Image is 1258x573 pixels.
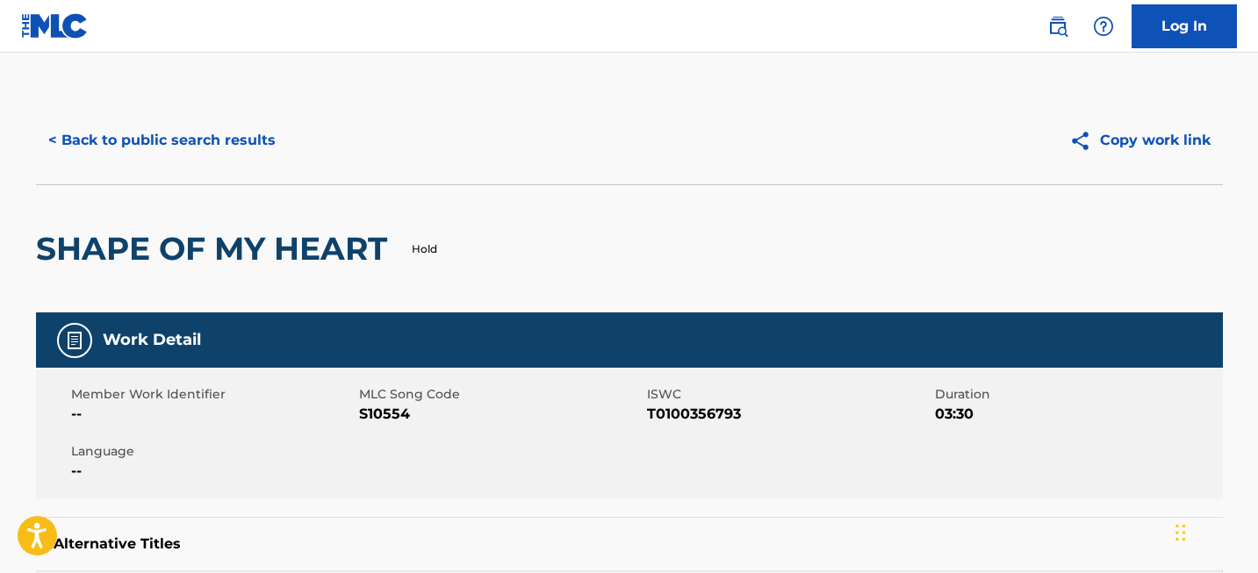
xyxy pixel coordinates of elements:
button: Copy work link [1057,118,1223,162]
span: T0100356793 [647,404,931,425]
a: Public Search [1040,9,1075,44]
h5: Work Detail [103,330,201,350]
h2: SHAPE OF MY HEART [36,229,396,269]
img: MLC Logo [21,13,89,39]
span: S10554 [359,404,643,425]
span: Duration [935,385,1218,404]
img: search [1047,16,1068,37]
div: Help [1086,9,1121,44]
div: Widget de chat [1170,489,1258,573]
img: Work Detail [64,330,85,351]
span: MLC Song Code [359,385,643,404]
iframe: Chat Widget [1170,489,1258,573]
span: Language [71,442,355,461]
h5: Alternative Titles [54,535,1205,553]
span: 03:30 [935,404,1218,425]
span: -- [71,404,355,425]
img: Copy work link [1069,130,1100,152]
div: Glisser [1175,506,1186,559]
span: ISWC [647,385,931,404]
a: Log In [1132,4,1237,48]
span: Member Work Identifier [71,385,355,404]
img: help [1093,16,1114,37]
button: < Back to public search results [36,118,288,162]
span: -- [71,461,355,482]
p: Hold [412,241,437,257]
